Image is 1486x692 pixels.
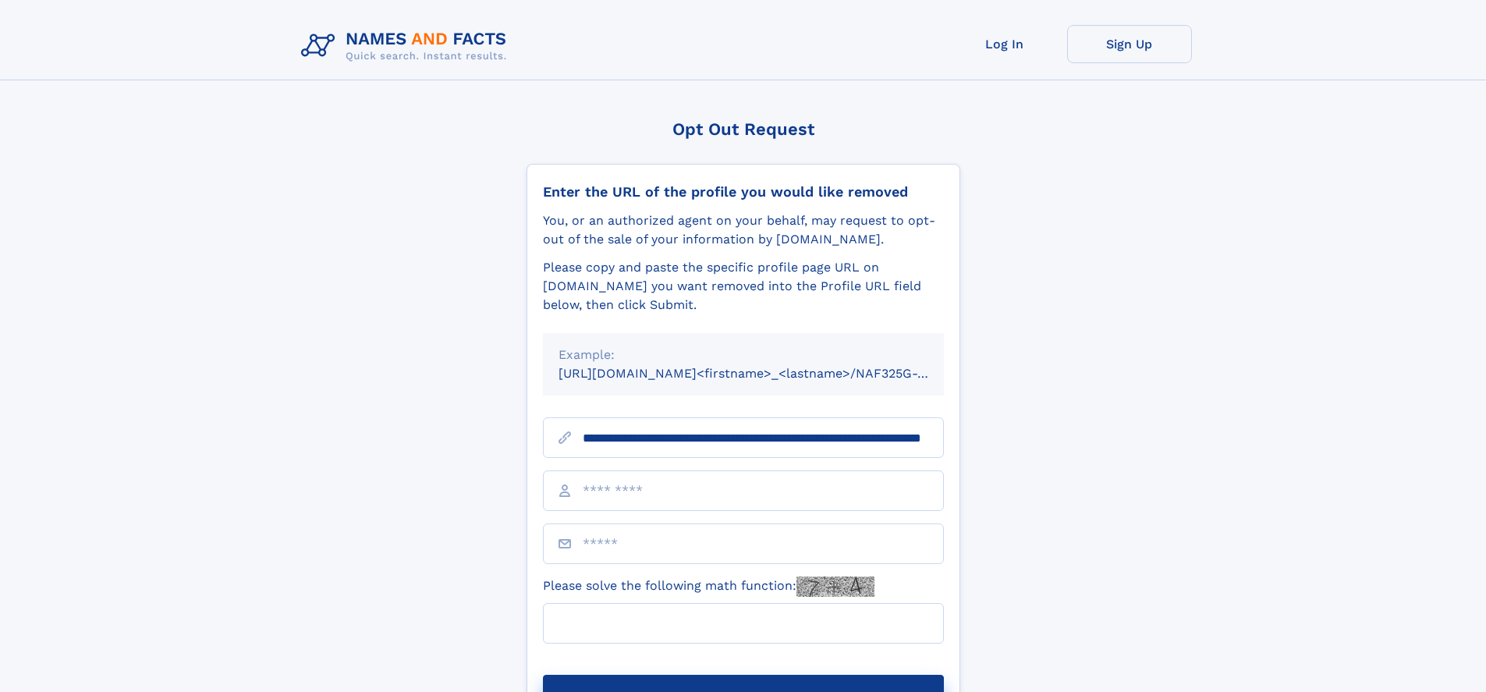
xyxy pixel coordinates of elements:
[543,183,944,201] div: Enter the URL of the profile you would like removed
[527,119,960,139] div: Opt Out Request
[559,366,974,381] small: [URL][DOMAIN_NAME]<firstname>_<lastname>/NAF325G-xxxxxxxx
[543,211,944,249] div: You, or an authorized agent on your behalf, may request to opt-out of the sale of your informatio...
[295,25,520,67] img: Logo Names and Facts
[559,346,928,364] div: Example:
[942,25,1067,63] a: Log In
[1067,25,1192,63] a: Sign Up
[543,258,944,314] div: Please copy and paste the specific profile page URL on [DOMAIN_NAME] you want removed into the Pr...
[543,577,874,597] label: Please solve the following math function:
